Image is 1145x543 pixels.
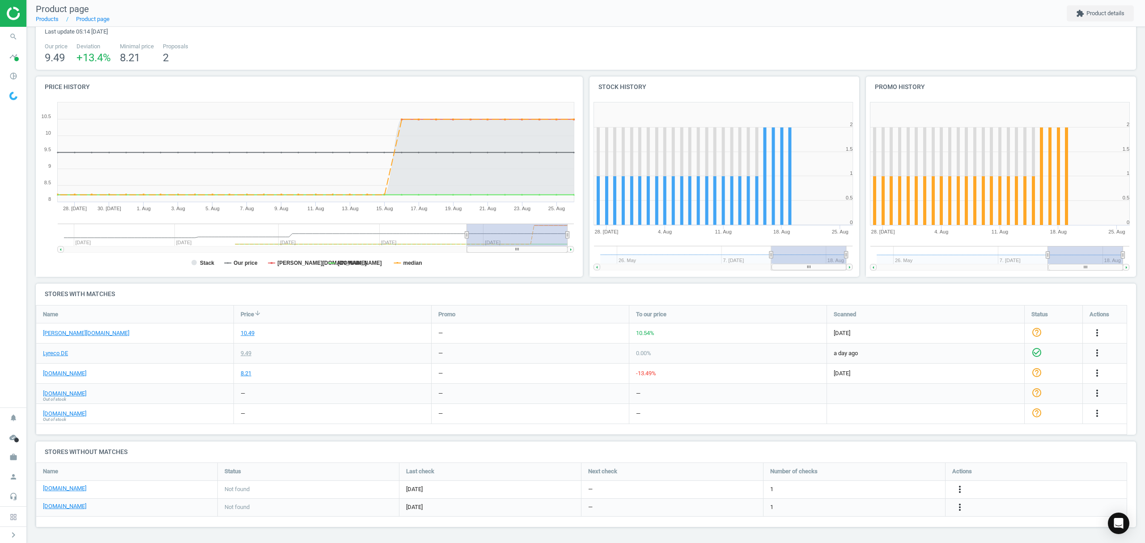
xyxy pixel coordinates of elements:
span: Proposals [163,42,188,51]
img: ajHJNr6hYgQAAAAASUVORK5CYII= [7,7,70,20]
i: more_vert [1092,327,1103,338]
text: 1 [1127,170,1129,176]
i: more_vert [1092,348,1103,358]
div: — [438,390,443,398]
span: Name [43,468,58,476]
a: [DOMAIN_NAME] [43,390,86,398]
a: [DOMAIN_NAME] [43,369,86,378]
tspan: 19. Aug [445,206,462,211]
span: Scanned [834,310,856,318]
div: — [636,410,640,418]
tspan: 15. Aug [376,206,393,211]
span: Number of checks [770,468,818,476]
div: Open Intercom Messenger [1108,513,1129,534]
tspan: [DOMAIN_NAME] [338,260,382,266]
tspan: Stack [200,260,214,266]
span: 2 [163,51,169,64]
tspan: 4. Aug [934,229,948,234]
tspan: 25. Aug [832,229,848,234]
text: 2 [850,122,852,127]
tspan: 11. Aug [992,229,1008,234]
span: -13.49 % [636,370,656,377]
tspan: 3. Aug [171,206,185,211]
div: — [438,349,443,357]
span: Minimal price [120,42,154,51]
div: 10.49 [241,329,254,337]
text: 2 [1127,122,1129,127]
i: more_vert [1092,388,1103,399]
tspan: Our price [233,260,258,266]
button: more_vert [954,484,965,496]
span: [DATE] [406,504,574,512]
i: help_outline [1031,367,1042,378]
span: [DATE] [834,329,1018,337]
button: chevron_right [2,529,25,541]
tspan: 28. [DATE] [594,229,618,234]
span: [DATE] [406,486,574,494]
tspan: 21. Aug [479,206,496,211]
i: headset_mic [5,488,22,505]
text: 8 [48,196,51,202]
span: Out of stock [43,396,66,403]
tspan: 18. Aug [1050,229,1067,234]
a: [DOMAIN_NAME] [43,502,86,510]
a: [DOMAIN_NAME] [43,484,86,492]
i: person [5,468,22,485]
tspan: 1. Aug [137,206,151,211]
tspan: 28. [DATE] [871,229,895,234]
span: Next check [588,468,617,476]
div: — [636,390,640,398]
i: help_outline [1031,327,1042,337]
button: more_vert [1092,368,1103,379]
div: — [241,410,245,418]
tspan: [PERSON_NAME][DOMAIN_NAME] [277,260,366,266]
h4: Promo history [866,76,1136,98]
button: more_vert [954,502,965,513]
i: cloud_done [5,429,22,446]
span: Promo [438,310,455,318]
div: — [438,369,443,378]
span: 0.00 % [636,350,651,356]
button: more_vert [1092,408,1103,420]
text: 0 [1127,220,1129,225]
span: Status [1031,310,1048,318]
i: check_circle_outline [1031,347,1042,357]
span: — [588,504,593,512]
div: — [241,390,245,398]
span: Price [241,310,254,318]
div: — [438,329,443,337]
span: Not found [225,486,250,494]
h4: Price history [36,76,583,98]
i: more_vert [1092,368,1103,378]
span: [DATE] [834,369,1018,378]
span: 8.21 [120,51,140,64]
a: [DOMAIN_NAME] [43,410,86,418]
span: Name [43,310,58,318]
i: timeline [5,48,22,65]
text: 0.5 [846,195,852,200]
text: 9.5 [44,147,51,152]
tspan: 13. Aug [342,206,358,211]
h4: Stores with matches [36,284,1136,305]
h4: Stores without matches [36,441,1136,462]
span: 9.49 [45,51,65,64]
tspan: 5. Aug [206,206,220,211]
span: Not found [225,504,250,512]
span: Status [225,468,241,476]
tspan: 18. Aug [773,229,790,234]
text: 1.5 [1123,146,1129,152]
tspan: 28. [DATE] [63,206,87,211]
tspan: 11. Aug [715,229,731,234]
text: 8.5 [44,180,51,185]
tspan: 9. Aug [274,206,288,211]
tspan: 25. Aug [1109,229,1125,234]
i: pie_chart_outlined [5,68,22,85]
button: more_vert [1092,348,1103,359]
span: Out of stock [43,416,66,423]
i: chevron_right [8,530,19,540]
span: To our price [636,310,666,318]
span: Our price [45,42,68,51]
span: 10.54 % [636,330,654,336]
